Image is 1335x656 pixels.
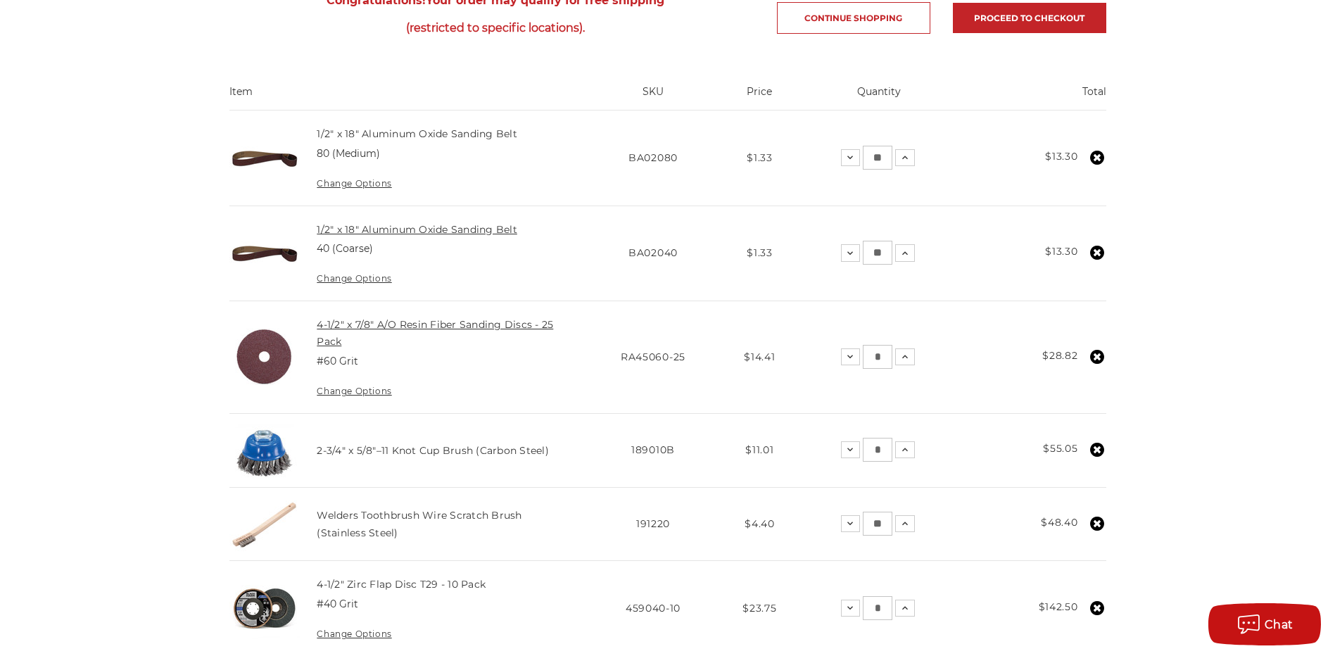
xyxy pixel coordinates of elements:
img: 1/2" x 18" Aluminum Oxide File Belt [229,218,300,289]
span: BA02080 [628,151,678,164]
strong: $28.82 [1042,349,1077,362]
img: 4-1/2" Zirc Flap Disc T29 - 10 Pack [229,574,300,644]
span: 189010B [631,443,675,456]
a: Change Options [317,629,391,639]
a: Change Options [317,273,391,284]
a: Change Options [317,386,391,396]
a: Continue Shopping [777,2,930,34]
span: (restricted to specific locations). [229,14,762,42]
button: Chat [1208,603,1321,645]
a: Change Options [317,178,391,189]
a: Proceed to checkout [953,3,1106,33]
input: Welders Toothbrush Wire Scratch Brush (Stainless Steel) Quantity: [863,512,892,536]
a: Welders Toothbrush Wire Scratch Brush (Stainless Steel) [317,509,521,538]
th: Price [723,84,797,110]
span: RA45060-25 [621,351,685,363]
span: $11.01 [745,443,773,456]
img: Stainless Steel Welders Toothbrush [229,489,300,560]
input: 4-1/2" Zirc Flap Disc T29 - 10 Pack Quantity: [863,596,892,620]
a: 2-3/4″ x 5/8″–11 Knot Cup Brush (Carbon Steel) [317,444,549,457]
th: Total [961,84,1106,110]
input: 1/2" x 18" Aluminum Oxide Sanding Belt Quantity: [863,146,892,170]
strong: $48.40 [1041,516,1077,529]
input: 1/2" x 18" Aluminum Oxide Sanding Belt Quantity: [863,241,892,265]
span: BA02040 [628,246,678,259]
th: SKU [583,84,722,110]
span: Chat [1265,618,1293,631]
a: 4-1/2" x 7/8" A/O Resin Fiber Sanding Discs - 25 Pack [317,318,553,348]
a: 4-1/2" Zirc Flap Disc T29 - 10 Pack [317,578,486,591]
img: 2-3/4″ x 5/8″–11 Knot Cup Brush (Carbon Steel) [229,415,300,486]
span: $1.33 [747,246,773,259]
span: 191220 [636,517,670,530]
dd: #60 Grit [317,354,358,369]
input: 4-1/2" x 7/8" A/O Resin Fiber Sanding Discs - 25 Pack Quantity: [863,345,892,369]
span: 459040-10 [626,602,681,614]
img: 1/2" x 18" Aluminum Oxide File Belt [229,123,300,194]
img: 4.5 inch resin fiber disc [229,322,300,391]
a: 1/2" x 18" Aluminum Oxide Sanding Belt [317,127,517,140]
th: Item [229,84,584,110]
input: 2-3/4″ x 5/8″–11 Knot Cup Brush (Carbon Steel) Quantity: [863,438,892,462]
span: $4.40 [745,517,775,530]
span: $23.75 [742,602,776,614]
strong: $13.30 [1045,245,1077,258]
span: $14.41 [744,351,775,363]
span: $1.33 [747,151,773,164]
strong: $142.50 [1039,600,1078,613]
dd: 40 (Coarse) [317,241,373,256]
a: 1/2" x 18" Aluminum Oxide Sanding Belt [317,223,517,236]
strong: $55.05 [1043,442,1077,455]
strong: $13.30 [1045,150,1077,163]
dd: 80 (Medium) [317,146,380,161]
th: Quantity [797,84,961,110]
dd: #40 Grit [317,597,358,612]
